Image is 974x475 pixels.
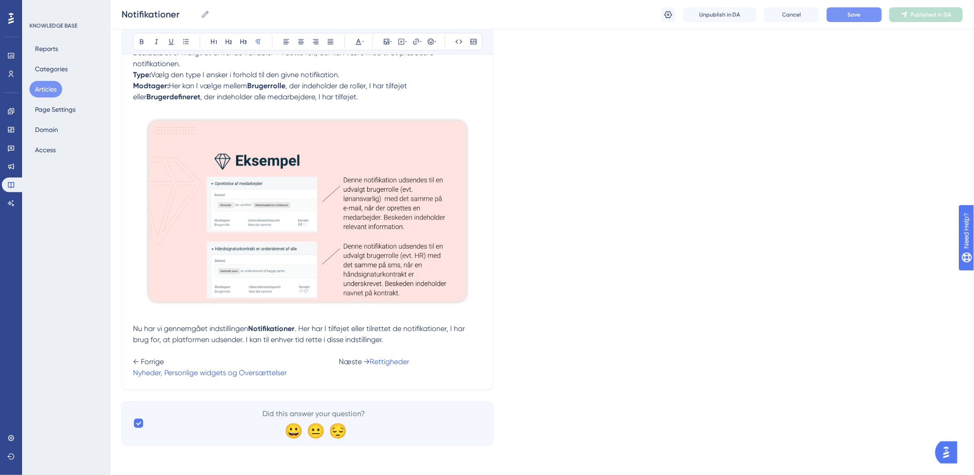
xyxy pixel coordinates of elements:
[889,7,963,22] button: Published in DA
[827,7,882,22] button: Save
[329,423,343,438] div: 😔
[307,423,321,438] div: 😐
[248,325,295,333] strong: Notifikationer
[200,92,358,101] span: , der indeholder alle medarbejdere, I har tilføjet.
[169,81,247,90] span: Her kan I vælge mellem
[151,70,340,79] span: Vælg den type I ønsker i forhold til den givne notifikation.
[284,423,299,438] div: 😀
[133,325,467,344] span: . Her har I tilføjet eller tilrettet de notifikationer, I har brug for, at platformen udsender. I...
[29,81,62,97] button: Articles
[29,61,73,77] button: Categories
[935,439,963,466] iframe: UserGuiding AI Assistant Launcher
[911,11,952,18] span: Published in DA
[29,101,81,118] button: Page Settings
[247,81,285,90] strong: Brugerrolle
[263,409,365,420] span: Did this answer your question?
[764,7,819,22] button: Cancel
[133,70,151,79] strong: Type:
[29,121,64,138] button: Domain
[683,7,757,22] button: Unpublish in DA
[133,358,370,366] span: ← Forrige Næste →
[29,142,61,158] button: Access
[146,92,200,101] strong: Brugerdefineret
[29,40,64,57] button: Reports
[783,11,801,18] span: Cancel
[699,11,741,18] span: Unpublish in DA
[848,11,861,18] span: Save
[29,22,77,29] div: KNOWLEDGE BASE
[122,8,197,21] input: Article Name
[133,325,248,333] span: Nu har vi gennemgået indstillingen
[133,369,287,378] a: Nyheder, Personlige widgets og Oversættelser
[133,114,482,309] img: Notion Image
[370,358,409,366] a: Rettigheder
[133,81,169,90] strong: Modtager:
[22,2,58,13] span: Need Help?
